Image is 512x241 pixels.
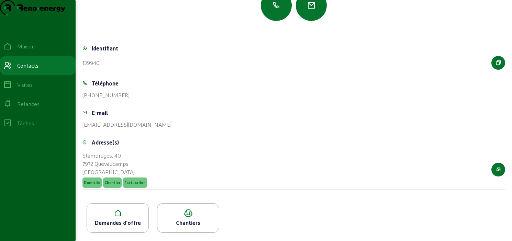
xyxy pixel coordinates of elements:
font: Adresse(s) [92,139,119,146]
font: Chantiers [176,219,200,226]
font: Contacts [17,62,38,69]
font: Maison [17,43,35,49]
font: Visites [17,81,33,88]
font: Tâches [17,120,34,126]
font: [GEOGRAPHIC_DATA] [82,169,135,175]
font: [PHONE_NUMBER] [82,92,130,98]
font: Relances [17,101,40,107]
font: [EMAIL_ADDRESS][DOMAIN_NAME] [82,121,171,128]
font: 7972 Quevaucamps [82,160,129,167]
font: Facturation [124,180,146,185]
font: Chantier [104,180,120,185]
font: Demandes d'offre [95,219,141,226]
font: Téléphone [92,80,119,87]
font: E-mail [92,110,108,116]
font: 139940 [82,59,100,66]
font: Domicile [84,180,100,185]
font: Stambruges, 40 [82,152,121,159]
font: Identifiant [92,45,118,51]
